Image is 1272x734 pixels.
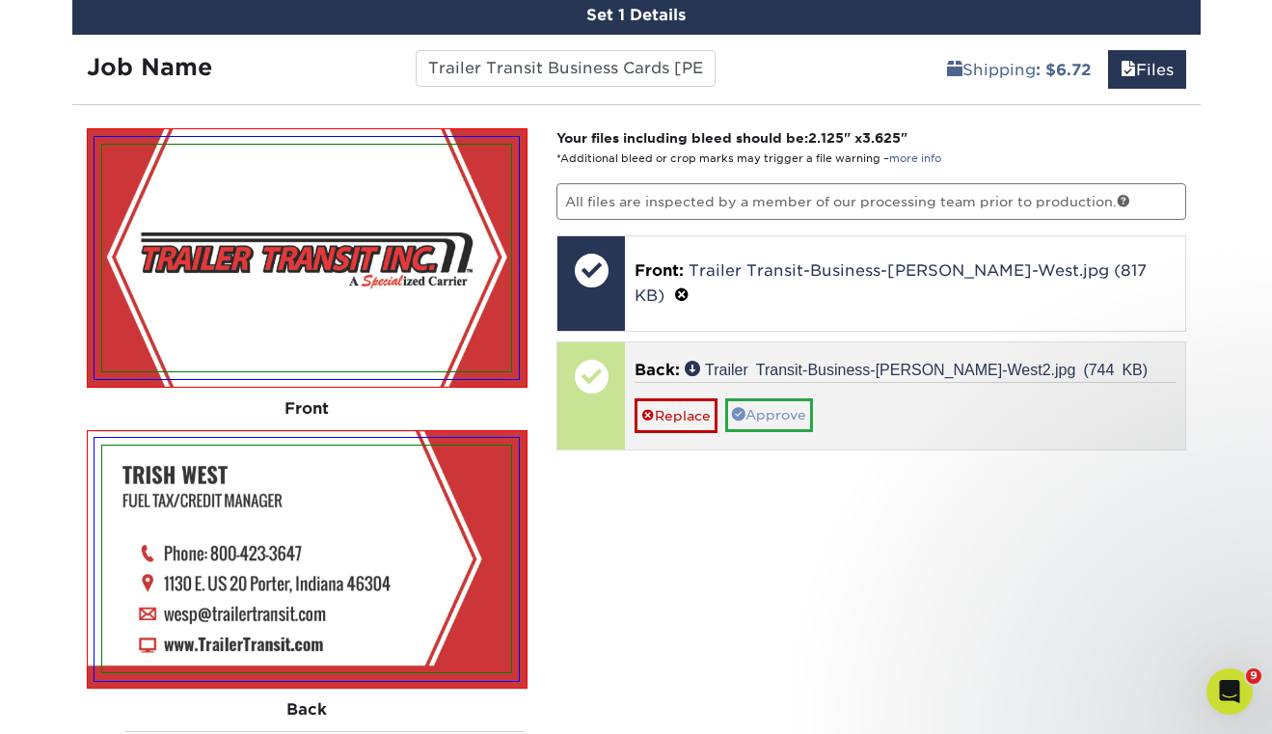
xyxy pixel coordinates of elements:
[1246,668,1261,684] span: 9
[635,398,717,432] a: Replace
[934,50,1103,89] a: Shipping: $6.72
[1108,50,1186,89] a: Files
[1121,61,1136,79] span: files
[87,689,528,731] div: Back
[635,261,1147,305] a: Trailer Transit-Business-[PERSON_NAME]-West.jpg (817 KB)
[5,675,164,727] iframe: Google Customer Reviews
[556,183,1186,220] p: All files are inspected by a member of our processing team prior to production.
[556,152,941,165] small: *Additional bleed or crop marks may trigger a file warning –
[556,130,907,146] strong: Your files including bleed should be: " x "
[87,388,528,430] div: Front
[416,50,716,87] input: Enter a job name
[862,130,901,146] span: 3.625
[1036,61,1091,79] b: : $6.72
[808,130,844,146] span: 2.125
[87,53,212,81] strong: Job Name
[1206,668,1253,715] iframe: Intercom live chat
[635,361,680,379] span: Back:
[635,261,684,280] span: Front:
[889,152,941,165] a: more info
[685,361,1148,376] a: Trailer Transit-Business-[PERSON_NAME]-West2.jpg (744 KB)
[725,398,813,431] a: Approve
[947,61,962,79] span: shipping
